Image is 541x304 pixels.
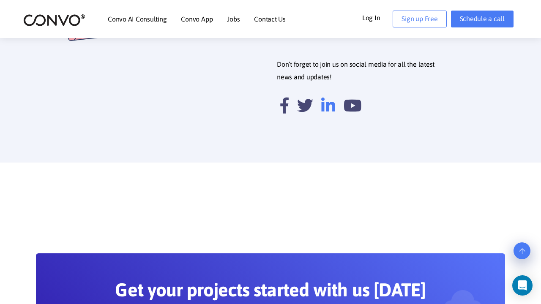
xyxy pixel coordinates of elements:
p: Don’t forget to join us on social media for all the latest news and updates! [277,58,518,84]
a: Convo AI Consulting [108,16,167,22]
div: Open Intercom Messenger [512,275,533,296]
a: Schedule a call [451,11,514,27]
a: Contact Us [254,16,286,22]
a: Sign up Free [393,11,446,27]
a: Log In [362,11,393,24]
img: logo_2.png [23,14,85,27]
a: Jobs [227,16,240,22]
a: Convo App [181,16,213,22]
